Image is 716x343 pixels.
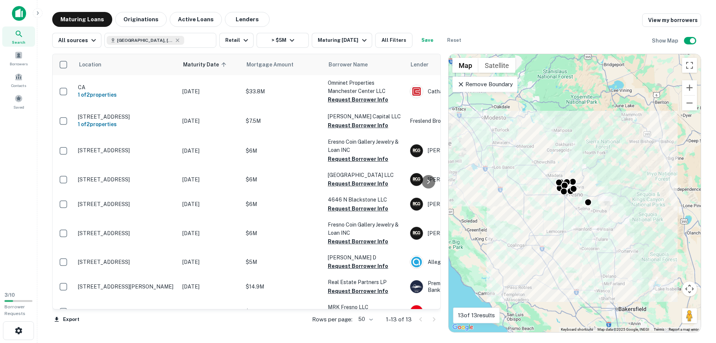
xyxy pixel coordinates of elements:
button: Active Loans [170,12,222,27]
p: [DATE] [182,283,238,291]
p: [STREET_ADDRESS] [78,113,175,120]
th: Lender [406,54,525,75]
p: $6M [246,175,320,184]
a: Report a map error [669,327,698,331]
p: $5.7M [246,308,320,316]
button: Request Borrower Info [328,237,388,246]
p: Rows per page: [312,315,352,324]
p: $7.5M [246,117,320,125]
img: picture [410,173,423,186]
p: [STREET_ADDRESS] [78,308,175,315]
span: Search [12,39,25,45]
span: Maturity Date [183,60,229,69]
img: Google [450,322,475,332]
img: picture [410,305,423,318]
div: Saved [2,91,35,112]
button: Request Borrower Info [328,121,388,130]
div: 0 0 [449,54,701,332]
p: $33.8M [246,87,320,96]
img: picture [410,144,423,157]
div: All sources [58,36,98,45]
div: Maturing [DATE] [318,36,368,45]
p: [DATE] [182,258,238,266]
a: Borrowers [2,48,35,68]
th: Mortgage Amount [242,54,324,75]
div: [PERSON_NAME] Capital Group [410,197,522,211]
p: [STREET_ADDRESS] [78,176,175,183]
button: All Filters [375,33,412,48]
p: CA [78,84,175,91]
div: [PERSON_NAME] Fargo [410,305,522,318]
button: Keyboard shortcuts [561,327,593,332]
button: Show satellite imagery [478,58,515,73]
p: $14.9M [246,283,320,291]
img: picture [410,227,423,240]
a: View my borrowers [642,13,701,27]
p: $6M [246,229,320,237]
p: $6M [246,200,320,208]
button: Request Borrower Info [328,155,388,163]
a: Terms (opens in new tab) [654,327,664,331]
button: Save your search to get updates of matches that match your search criteria. [415,33,439,48]
p: [PERSON_NAME] D [328,253,402,262]
a: Contacts [2,70,35,90]
p: [DATE] [182,175,238,184]
span: 3 / 10 [4,292,15,298]
button: Request Borrower Info [328,262,388,271]
span: Location [79,60,101,69]
th: Maturity Date [179,54,242,75]
p: [STREET_ADDRESS] [78,230,175,237]
p: [DATE] [182,117,238,125]
div: 50 [355,314,374,325]
p: [DATE] [182,308,238,316]
h6: Show Map [652,37,679,45]
button: Lenders [225,12,270,27]
p: [STREET_ADDRESS][PERSON_NAME] [78,283,175,290]
button: Request Borrower Info [328,95,388,104]
button: Retail [219,33,254,48]
a: Open this area in Google Maps (opens a new window) [450,322,475,332]
h6: 1 of 2 properties [78,120,175,128]
img: picture [410,85,423,98]
span: [GEOGRAPHIC_DATA], [GEOGRAPHIC_DATA], [GEOGRAPHIC_DATA] [117,37,173,44]
img: picture [410,198,423,211]
p: Freslend Brokerage Services LLC [410,117,522,125]
p: [DATE] [182,147,238,155]
iframe: Chat Widget [679,283,716,319]
p: Omninet Properties Manchester Center LLC [328,79,402,95]
img: capitalize-icon.png [12,6,26,21]
span: Borrowers [10,61,28,67]
span: Mortgage Amount [246,60,303,69]
p: Eresno Coin Gallery Jewelry & Loan INC [328,138,402,154]
div: [PERSON_NAME] Capital Group [410,227,522,240]
span: Contacts [11,82,26,88]
button: Maturing Loans [52,12,112,27]
p: [STREET_ADDRESS] [78,147,175,154]
th: Borrower Name [324,54,406,75]
div: Allegheny Casualty CO [410,255,522,269]
p: MRK Fresno LLC [328,303,402,311]
button: > $5M [257,33,309,48]
p: $6M [246,147,320,155]
a: Search [2,26,35,47]
button: Maturing [DATE] [312,33,372,48]
p: $5M [246,258,320,266]
span: Borrower Requests [4,304,25,316]
button: Show street map [452,58,478,73]
span: Lender [411,60,428,69]
img: picture [410,280,423,293]
button: Originations [115,12,167,27]
button: Request Borrower Info [328,287,388,296]
div: Cathay Bank [410,85,522,98]
span: Saved [13,104,24,110]
p: 4646 N Blackstone LLC [328,196,402,204]
p: 1–13 of 13 [386,315,412,324]
p: [GEOGRAPHIC_DATA] LLC [328,171,402,179]
p: [DATE] [182,200,238,208]
button: Export [52,314,81,325]
h6: 1 of 2 properties [78,91,175,99]
p: [STREET_ADDRESS] [78,201,175,208]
